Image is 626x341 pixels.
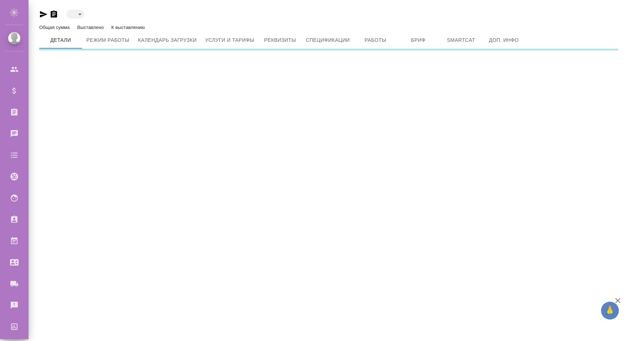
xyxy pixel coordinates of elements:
span: Бриф [401,36,436,45]
span: Календарь загрузки [138,36,197,45]
span: Спецификации [306,36,350,45]
span: Режим работы [86,36,129,45]
span: Доп. инфо [487,36,521,45]
p: Выставлено [77,25,106,30]
span: Детали [44,36,78,45]
span: Услуги и тарифы [205,36,254,45]
span: 🙏 [604,303,616,318]
p: Общая сумма [39,25,71,30]
button: Скопировать ссылку для ЯМессенджера [39,10,48,19]
button: Скопировать ссылку [50,10,58,19]
span: Работы [358,36,393,45]
p: К выставлению [111,25,147,30]
button: 🙏 [601,302,619,320]
span: Реквизиты [263,36,297,45]
div: ​ [66,10,84,19]
span: Smartcat [444,36,478,45]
